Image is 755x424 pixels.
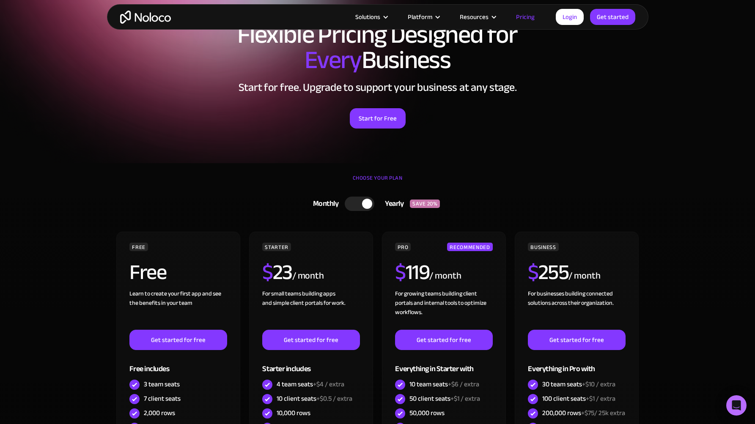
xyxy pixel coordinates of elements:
div: RECOMMENDED [447,243,492,251]
span: +$6 / extra [448,378,479,391]
div: STARTER [262,243,291,251]
a: Start for Free [350,108,406,129]
div: 100 client seats [542,394,615,403]
h2: 23 [262,262,292,283]
div: 10 team seats [409,380,479,389]
a: Get started for free [528,330,625,350]
div: PRO [395,243,411,251]
div: FREE [129,243,148,251]
h2: 119 [395,262,429,283]
div: 2,000 rows [144,408,175,418]
div: / month [292,269,324,283]
span: +$1 / extra [586,392,615,405]
div: Solutions [355,11,380,22]
a: Get started [590,9,635,25]
h2: Start for free. Upgrade to support your business at any stage. [115,81,640,94]
a: Pricing [505,11,545,22]
div: 7 client seats [144,394,181,403]
div: 3 team seats [144,380,180,389]
a: Get started for free [262,330,360,350]
span: $ [528,252,538,292]
span: +$75/ 25k extra [581,407,625,419]
div: / month [568,269,600,283]
span: Every [305,36,362,84]
div: Resources [460,11,489,22]
h1: Flexible Pricing Designed for Business [115,22,640,73]
div: 50 client seats [409,394,480,403]
div: 30 team seats [542,380,615,389]
div: / month [429,269,461,283]
div: Open Intercom Messenger [726,395,747,416]
span: $ [262,252,273,292]
div: Everything in Starter with [395,350,492,377]
div: BUSINESS [528,243,558,251]
div: Platform [408,11,432,22]
div: For growing teams building client portals and internal tools to optimize workflows. [395,289,492,330]
span: $ [395,252,406,292]
div: 10 client seats [277,394,352,403]
span: +$10 / extra [582,378,615,391]
span: +$1 / extra [450,392,480,405]
div: Monthly [302,197,345,210]
div: Free includes [129,350,227,377]
span: +$4 / extra [313,378,344,391]
div: 200,000 rows [542,408,625,418]
a: Get started for free [129,330,227,350]
div: Resources [449,11,505,22]
div: Yearly [374,197,410,210]
div: Starter includes [262,350,360,377]
h2: Free [129,262,166,283]
div: SAVE 20% [410,200,440,208]
div: Solutions [345,11,397,22]
div: For businesses building connected solutions across their organization. ‍ [528,289,625,330]
a: home [120,11,171,24]
div: 10,000 rows [277,408,310,418]
span: +$0.5 / extra [316,392,352,405]
div: Platform [397,11,449,22]
div: Everything in Pro with [528,350,625,377]
div: Learn to create your first app and see the benefits in your team ‍ [129,289,227,330]
div: 4 team seats [277,380,344,389]
a: Get started for free [395,330,492,350]
div: 50,000 rows [409,408,445,418]
a: Login [556,9,584,25]
h2: 255 [528,262,568,283]
div: CHOOSE YOUR PLAN [115,172,640,193]
div: For small teams building apps and simple client portals for work. ‍ [262,289,360,330]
